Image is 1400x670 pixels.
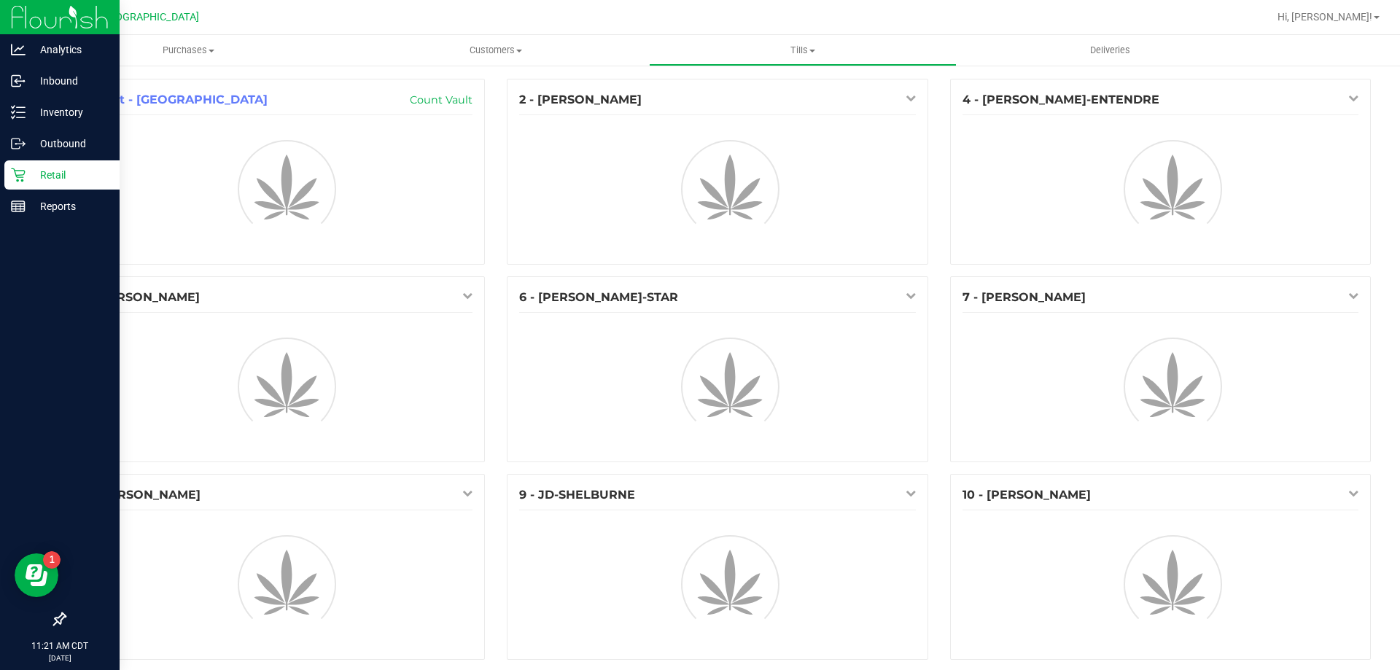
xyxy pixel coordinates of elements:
[11,42,26,57] inline-svg: Analytics
[650,44,955,57] span: Tills
[26,198,113,215] p: Reports
[11,199,26,214] inline-svg: Reports
[77,290,200,304] span: 5 - [PERSON_NAME]
[77,93,268,106] span: 1 - Vault - [GEOGRAPHIC_DATA]
[7,639,113,653] p: 11:21 AM CDT
[35,35,342,66] a: Purchases
[26,104,113,121] p: Inventory
[1070,44,1150,57] span: Deliveries
[35,44,342,57] span: Purchases
[342,35,649,66] a: Customers
[649,35,956,66] a: Tills
[77,488,201,502] span: 8 - [PERSON_NAME]
[26,72,113,90] p: Inbound
[962,290,1086,304] span: 7 - [PERSON_NAME]
[519,93,642,106] span: 2 - [PERSON_NAME]
[11,136,26,151] inline-svg: Outbound
[519,488,635,502] span: 9 - JD-SHELBURNE
[26,135,113,152] p: Outbound
[962,488,1091,502] span: 10 - [PERSON_NAME]
[343,44,648,57] span: Customers
[99,11,199,23] span: [GEOGRAPHIC_DATA]
[410,93,472,106] a: Count Vault
[519,290,678,304] span: 6 - [PERSON_NAME]-STAR
[11,168,26,182] inline-svg: Retail
[1277,11,1372,23] span: Hi, [PERSON_NAME]!
[962,93,1159,106] span: 4 - [PERSON_NAME]-ENTENDRE
[26,41,113,58] p: Analytics
[15,553,58,597] iframe: Resource center
[11,74,26,88] inline-svg: Inbound
[957,35,1264,66] a: Deliveries
[26,166,113,184] p: Retail
[11,105,26,120] inline-svg: Inventory
[7,653,113,663] p: [DATE]
[43,551,61,569] iframe: Resource center unread badge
